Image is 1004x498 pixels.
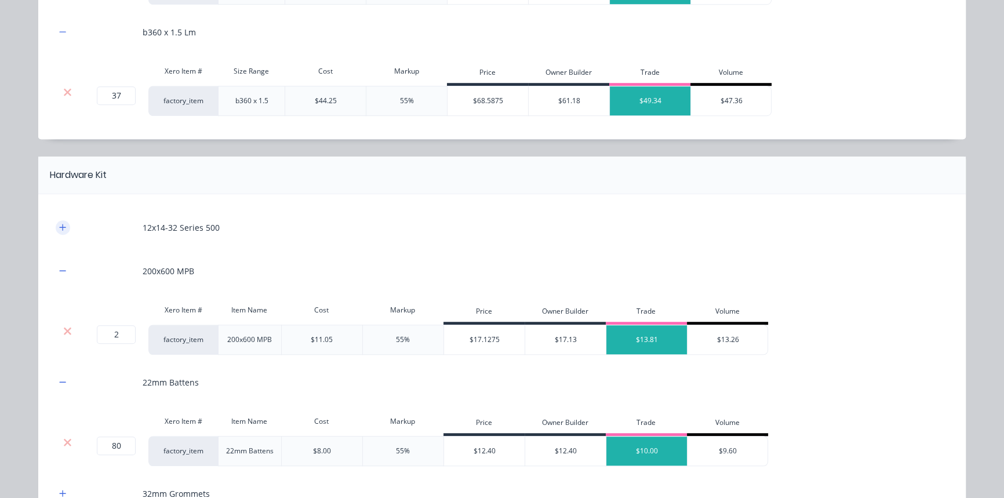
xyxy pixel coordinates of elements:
[606,437,687,466] div: $10.00
[148,410,218,433] div: Xero Item #
[50,168,107,182] div: Hardware Kit
[444,437,525,466] div: $12.40
[218,60,285,83] div: Size Range
[97,437,136,455] input: ?
[610,86,691,115] div: $49.34
[218,436,281,466] div: 22mm Battens
[97,325,136,344] input: ?
[687,325,769,354] div: $13.26
[281,410,362,433] div: Cost
[143,265,194,277] div: 200x600 MPB
[315,96,337,106] div: $44.25
[218,410,281,433] div: Item Name
[400,96,414,106] div: 55%
[148,60,218,83] div: Xero Item #
[148,86,218,116] div: factory_item
[525,325,606,354] div: $17.13
[143,376,199,388] div: 22mm Battens
[313,446,331,456] div: $8.00
[529,86,610,115] div: $61.18
[443,301,525,325] div: Price
[148,325,218,355] div: factory_item
[281,299,362,322] div: Cost
[687,413,768,436] div: Volume
[525,437,606,466] div: $12.40
[606,301,687,325] div: Trade
[690,63,772,86] div: Volume
[218,325,281,355] div: 200x600 MPB
[687,301,768,325] div: Volume
[218,86,285,116] div: b360 x 1.5
[444,325,525,354] div: $17.1275
[396,446,410,456] div: 55%
[218,299,281,322] div: Item Name
[148,299,218,322] div: Xero Item #
[366,60,447,83] div: Markup
[396,335,410,345] div: 55%
[148,436,218,466] div: factory_item
[285,60,366,83] div: Cost
[362,299,443,322] div: Markup
[143,221,220,234] div: 12x14-32 Series 500
[447,63,528,86] div: Price
[525,301,606,325] div: Owner Builder
[606,325,687,354] div: $13.81
[687,437,769,466] div: $9.60
[606,413,687,436] div: Trade
[525,413,606,436] div: Owner Builder
[609,63,690,86] div: Trade
[97,86,136,105] input: ?
[143,26,196,38] div: b360 x 1.5 Lm
[528,63,609,86] div: Owner Builder
[362,410,443,433] div: Markup
[311,335,333,345] div: $11.05
[691,86,772,115] div: $47.36
[443,413,525,436] div: Price
[448,86,529,115] div: $68.5875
